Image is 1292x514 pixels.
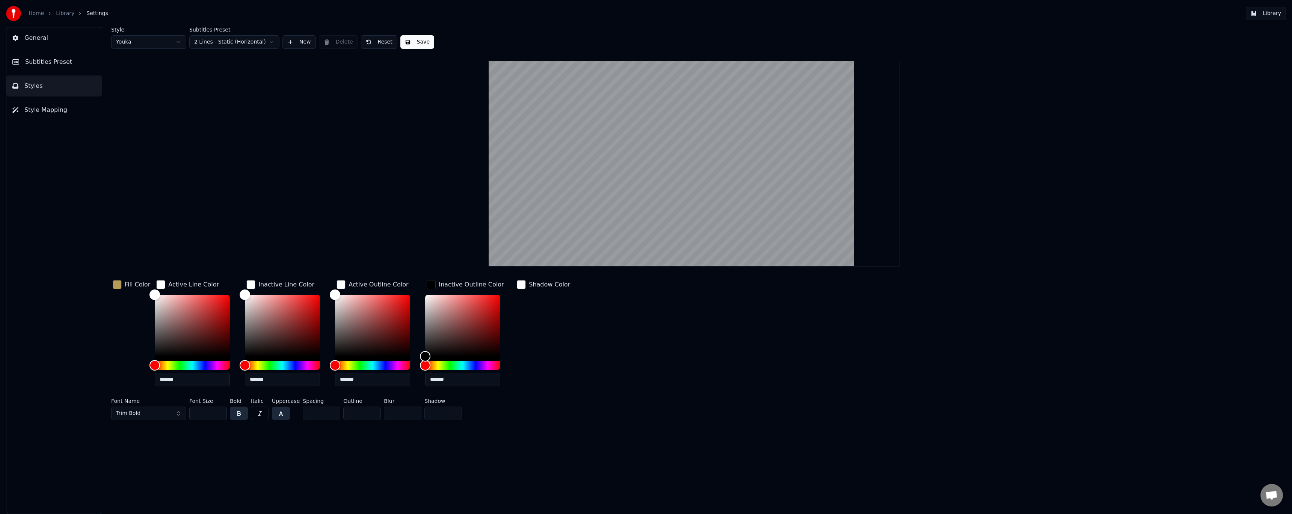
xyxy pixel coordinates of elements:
[515,279,572,291] button: Shadow Color
[29,10,108,17] nav: breadcrumb
[24,33,48,42] span: General
[335,295,410,356] div: Color
[529,280,570,289] div: Shadow Color
[24,81,43,90] span: Styles
[56,10,74,17] a: Library
[155,361,230,370] div: Hue
[29,10,44,17] a: Home
[335,279,410,291] button: Active Outline Color
[343,398,381,404] label: Outline
[384,398,421,404] label: Blur
[6,51,102,72] button: Subtitles Preset
[335,361,410,370] div: Hue
[111,279,152,291] button: Fill Color
[272,398,300,404] label: Uppercase
[111,398,186,404] label: Font Name
[1260,484,1283,506] div: Open de chat
[439,280,504,289] div: Inactive Outline Color
[111,27,186,32] label: Style
[6,99,102,121] button: Style Mapping
[400,35,434,49] button: Save
[425,361,500,370] div: Hue
[245,295,320,356] div: Color
[361,35,397,49] button: Reset
[1246,7,1286,20] button: Library
[86,10,108,17] span: Settings
[258,280,314,289] div: Inactive Line Color
[155,279,220,291] button: Active Line Color
[303,398,340,404] label: Spacing
[245,361,320,370] div: Hue
[189,398,227,404] label: Font Size
[25,57,72,66] span: Subtitles Preset
[6,27,102,48] button: General
[251,398,269,404] label: Italic
[424,398,462,404] label: Shadow
[116,410,140,417] span: Trim Bold
[349,280,408,289] div: Active Outline Color
[230,398,248,404] label: Bold
[282,35,316,49] button: New
[245,279,316,291] button: Inactive Line Color
[425,295,500,356] div: Color
[24,106,67,115] span: Style Mapping
[6,6,21,21] img: youka
[155,295,230,356] div: Color
[425,279,505,291] button: Inactive Outline Color
[168,280,219,289] div: Active Line Color
[6,75,102,96] button: Styles
[125,280,150,289] div: Fill Color
[189,27,279,32] label: Subtitles Preset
